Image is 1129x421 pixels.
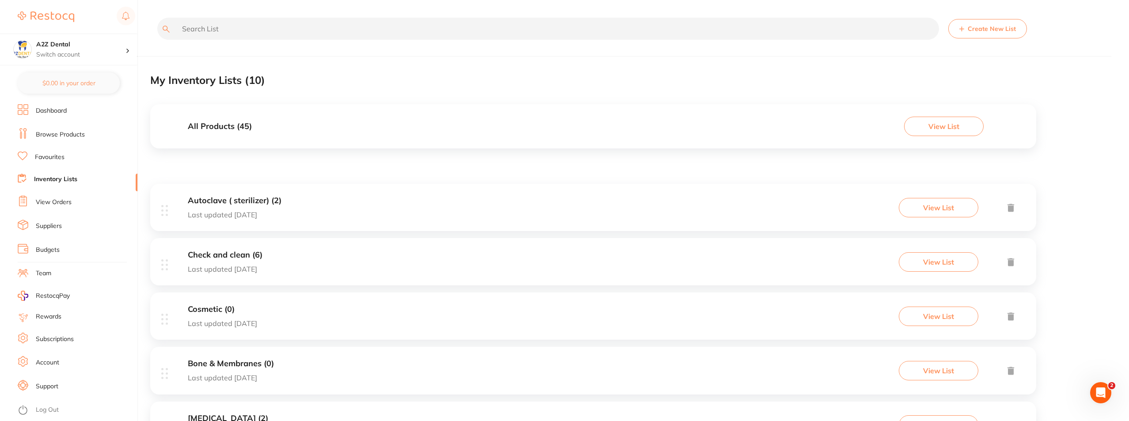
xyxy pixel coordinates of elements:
[18,403,135,417] button: Log Out
[150,74,265,87] h2: My Inventory Lists ( 10 )
[188,305,257,314] h3: Cosmetic (0)
[34,175,77,184] a: Inventory Lists
[18,291,70,301] a: RestocqPay
[157,18,939,40] input: Search List
[899,361,978,380] button: View List
[36,222,62,231] a: Suppliers
[36,312,61,321] a: Rewards
[36,106,67,115] a: Dashboard
[150,347,1036,401] div: Bone & Membranes (0)Last updated [DATE]View List
[36,246,60,254] a: Budgets
[188,265,262,273] p: Last updated [DATE]
[150,238,1036,292] div: Check and clean (6)Last updated [DATE]View List
[188,319,257,327] p: Last updated [DATE]
[36,50,125,59] p: Switch account
[18,72,120,94] button: $0.00 in your order
[36,358,59,367] a: Account
[14,41,31,58] img: A2Z Dental
[36,40,125,49] h4: A2Z Dental
[150,184,1036,238] div: Autoclave ( sterilizer) (2)Last updated [DATE]View List
[188,196,281,205] h3: Autoclave ( sterilizer) (2)
[1108,382,1115,389] span: 2
[18,7,74,27] a: Restocq Logo
[18,11,74,22] img: Restocq Logo
[948,19,1027,38] button: Create New List
[36,406,59,414] a: Log Out
[36,269,51,278] a: Team
[36,292,70,300] span: RestocqPay
[1090,382,1111,403] iframe: Intercom live chat
[904,117,984,136] button: View List
[36,130,85,139] a: Browse Products
[188,374,274,382] p: Last updated [DATE]
[899,307,978,326] button: View List
[899,252,978,272] button: View List
[188,250,262,260] h3: Check and clean (6)
[18,291,28,301] img: RestocqPay
[150,292,1036,347] div: Cosmetic (0)Last updated [DATE]View List
[188,211,281,219] p: Last updated [DATE]
[188,359,274,368] h3: Bone & Membranes (0)
[36,335,74,344] a: Subscriptions
[899,198,978,217] button: View List
[35,153,65,162] a: Favourites
[36,198,72,207] a: View Orders
[188,122,252,131] h3: All Products ( 45 )
[36,382,58,391] a: Support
